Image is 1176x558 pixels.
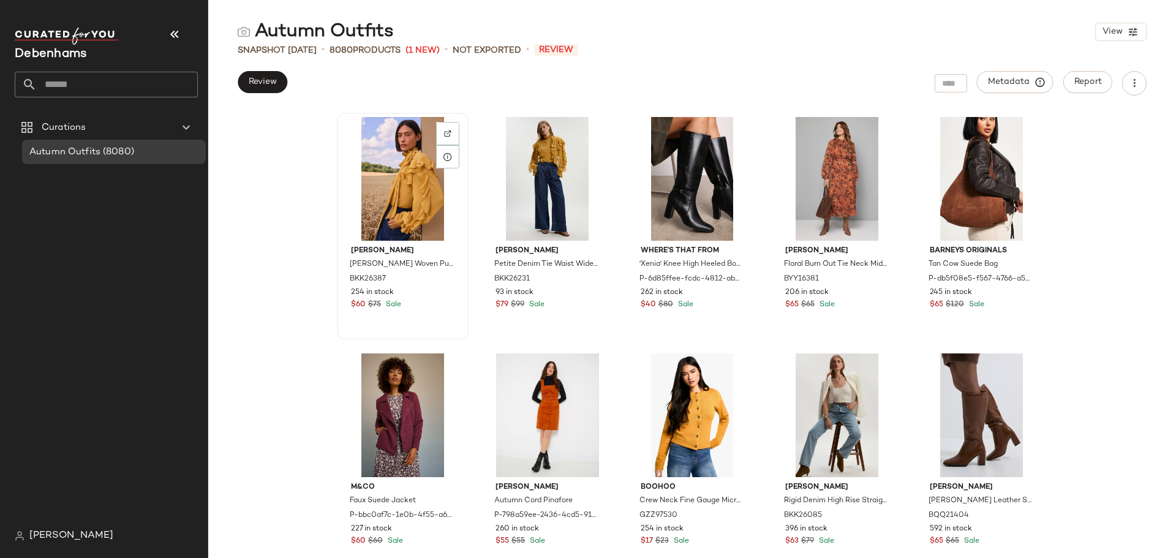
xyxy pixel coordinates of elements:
span: P-bbc0af7c-1e0b-4f55-a62e-2722f2ccbf92 [350,510,453,521]
span: boohoo [641,482,744,493]
span: BKK26231 [494,274,530,285]
span: Sale [671,537,689,545]
img: bqq21404_dark%20tan_xl [920,353,1043,477]
span: $65 [801,300,815,311]
span: Sale [676,301,693,309]
span: M&Co [351,482,454,493]
span: View [1102,27,1123,37]
button: View [1095,23,1147,41]
span: • [526,43,529,58]
img: bkk26387_ochre_xl [341,117,464,241]
span: Review [534,44,578,56]
span: $65 [930,300,943,311]
span: Rigid Denim High Rise Straight Leg [PERSON_NAME] [784,496,888,507]
span: [PERSON_NAME] Leather Square Toe High Heel Knee Boots [929,496,1032,507]
span: Sale [383,301,401,309]
span: Crew Neck Fine Gauge Micro Cardigan [639,496,743,507]
span: Autumn Outfits [29,145,100,159]
span: Faux Suede Jacket [350,496,416,507]
span: Sale [967,301,984,309]
span: $65 [946,536,959,547]
span: Snapshot [DATE] [238,44,317,57]
span: $99 [511,300,524,311]
img: svg%3e [15,531,24,541]
span: 254 in stock [351,287,394,298]
span: $23 [655,536,669,547]
span: 592 in stock [930,524,972,535]
span: $55 [496,536,509,547]
span: Current Company Name [15,48,86,61]
span: $63 [785,536,799,547]
img: bkk26231_mid%20blue_xl [486,117,609,241]
span: Floral Burn Out Tie Neck Midi Dress [784,259,888,270]
span: • [445,43,448,58]
img: gzz97530_mustard_xl [631,353,754,477]
span: 'Xenia' Knee High Heeled Boots With Side Zip [639,259,743,270]
span: Petite Denim Tie Waist Wide Leg Tailored Trouser [494,259,598,270]
img: m5059283446826_black_xl [631,117,754,241]
span: (1 New) [405,44,440,57]
span: BQQ21404 [929,510,969,521]
span: 254 in stock [641,524,684,535]
img: m5059953335306_orange_xl [486,353,609,477]
button: Review [238,71,287,93]
span: [PERSON_NAME] [29,529,113,543]
span: Metadata [987,77,1043,88]
img: byy16381_burnt%20orange_xl [775,117,899,241]
span: $60 [351,300,366,311]
div: Products [330,44,401,57]
span: Sale [527,301,545,309]
span: $65 [785,300,799,311]
span: $17 [641,536,653,547]
img: m5056656715336_tan_xl [920,117,1043,241]
span: $40 [641,300,656,311]
span: $75 [368,300,381,311]
span: $65 [930,536,943,547]
span: [PERSON_NAME] [785,482,889,493]
span: (8080) [100,145,134,159]
span: Tan Cow Suede Bag [929,259,998,270]
span: GZZ97530 [639,510,677,521]
span: 260 in stock [496,524,539,535]
span: [PERSON_NAME] [930,482,1033,493]
span: Sale [817,301,835,309]
span: [PERSON_NAME] Woven Pussy Bow Blouse [350,259,453,270]
span: Sale [962,537,979,545]
span: $80 [658,300,673,311]
span: Where's That From [641,246,744,257]
img: m5063589391056_plum_xl [341,353,464,477]
span: P-db5f08e5-f567-4766-a57a-7dcbe3316261 [929,274,1032,285]
img: cfy_white_logo.C9jOOHJF.svg [15,28,119,45]
span: 245 in stock [930,287,972,298]
img: svg%3e [444,130,451,137]
span: P-6d85ffee-fcdc-4812-abab-517522b22222 [639,274,743,285]
span: $120 [946,300,964,311]
span: Curations [42,121,86,135]
span: 396 in stock [785,524,827,535]
span: $60 [351,536,366,547]
span: [PERSON_NAME] [351,246,454,257]
span: BKK26085 [784,510,822,521]
span: BYY16381 [784,274,819,285]
span: $79 [496,300,508,311]
img: svg%3e [238,26,250,38]
span: Sale [816,537,834,545]
span: 227 in stock [351,524,392,535]
span: [PERSON_NAME] [785,246,889,257]
span: P-798a59ee-2436-4cd5-9145-ae85f5576cda [494,510,598,521]
img: bkk26085_light%20blue_xl [775,353,899,477]
span: • [322,43,325,58]
span: $79 [801,536,814,547]
span: $60 [368,536,383,547]
span: 8080 [330,46,353,55]
span: [PERSON_NAME] [496,482,599,493]
button: Metadata [977,71,1053,93]
span: Barneys Originals [930,246,1033,257]
span: Autumn Cord Pinafore [494,496,573,507]
span: Report [1074,77,1102,87]
span: Sale [527,537,545,545]
div: Autumn Outfits [238,20,394,44]
span: [PERSON_NAME] [496,246,599,257]
button: Report [1063,71,1112,93]
span: BKK26387 [350,274,386,285]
